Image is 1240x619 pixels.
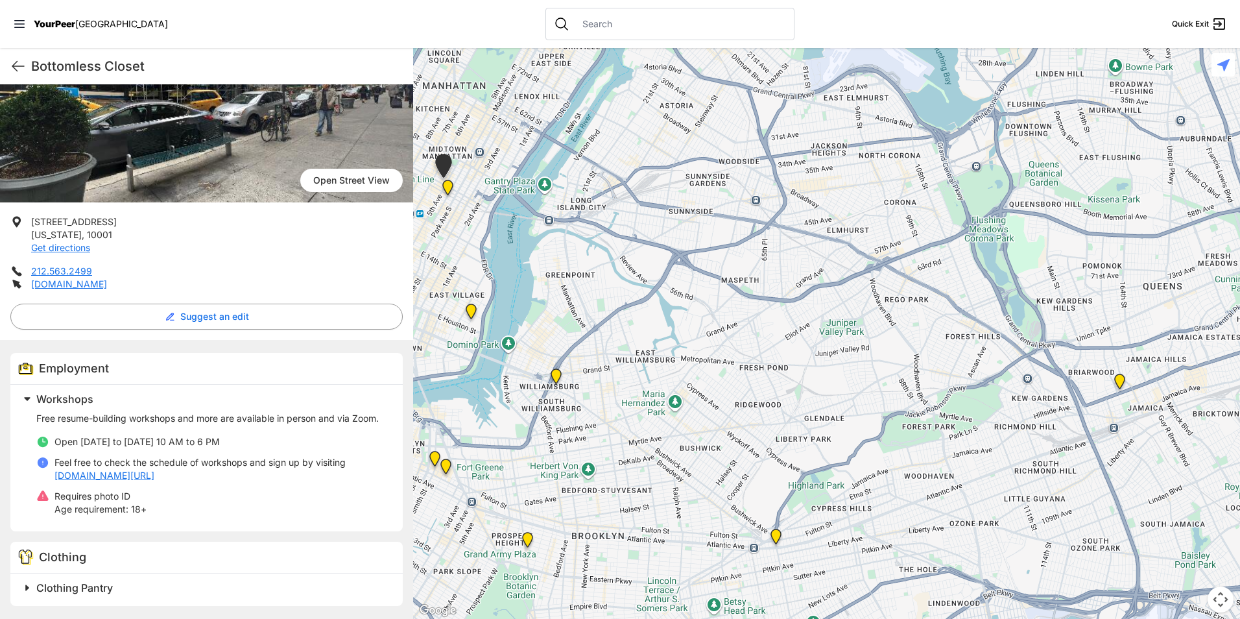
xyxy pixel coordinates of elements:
[39,361,109,375] span: Employment
[10,304,403,330] button: Suggest an edit
[31,216,117,227] span: [STREET_ADDRESS]
[54,469,154,482] a: [DOMAIN_NAME][URL]
[36,412,387,425] p: Free resume-building workshops and more are available in person and via Zoom.
[31,242,90,253] a: Get directions
[82,229,84,240] span: ,
[36,581,113,594] span: Clothing Pantry
[54,490,147,503] p: Requires photo ID
[36,393,93,406] span: Workshops
[1208,587,1234,613] button: Map camera controls
[39,550,86,564] span: Clothing
[31,57,403,75] h1: Bottomless Closet
[575,18,786,30] input: Search
[31,278,107,289] a: [DOMAIN_NAME]
[87,229,112,240] span: 10001
[433,454,459,485] div: Brooklyn Office
[422,446,448,477] div: Brooklyn
[54,504,128,515] span: Age requirement:
[75,18,168,29] span: [GEOGRAPHIC_DATA]
[31,229,82,240] span: [US_STATE]
[34,20,168,28] a: YourPeer[GEOGRAPHIC_DATA]
[1106,369,1133,400] div: Jamaica
[543,363,569,394] div: Williamsburg
[31,265,92,276] a: 212.563.2499
[1172,19,1209,29] span: Quick Exit
[416,602,459,619] img: Google
[54,503,147,516] p: 18+
[435,175,461,206] div: Greater New York City
[416,602,459,619] a: Open this area in Google Maps (opens a new window)
[763,524,789,555] div: Brooklyn Office
[458,298,484,330] div: Jobs Plus
[54,436,220,447] span: Open [DATE] to [DATE] 10 AM to 6 PM
[34,18,75,29] span: YourPeer
[54,456,387,482] p: Feel free to check the schedule of workshops and sign up by visiting
[180,310,249,323] span: Suggest an edit
[1172,16,1227,32] a: Quick Exit
[300,169,403,192] span: Open Street View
